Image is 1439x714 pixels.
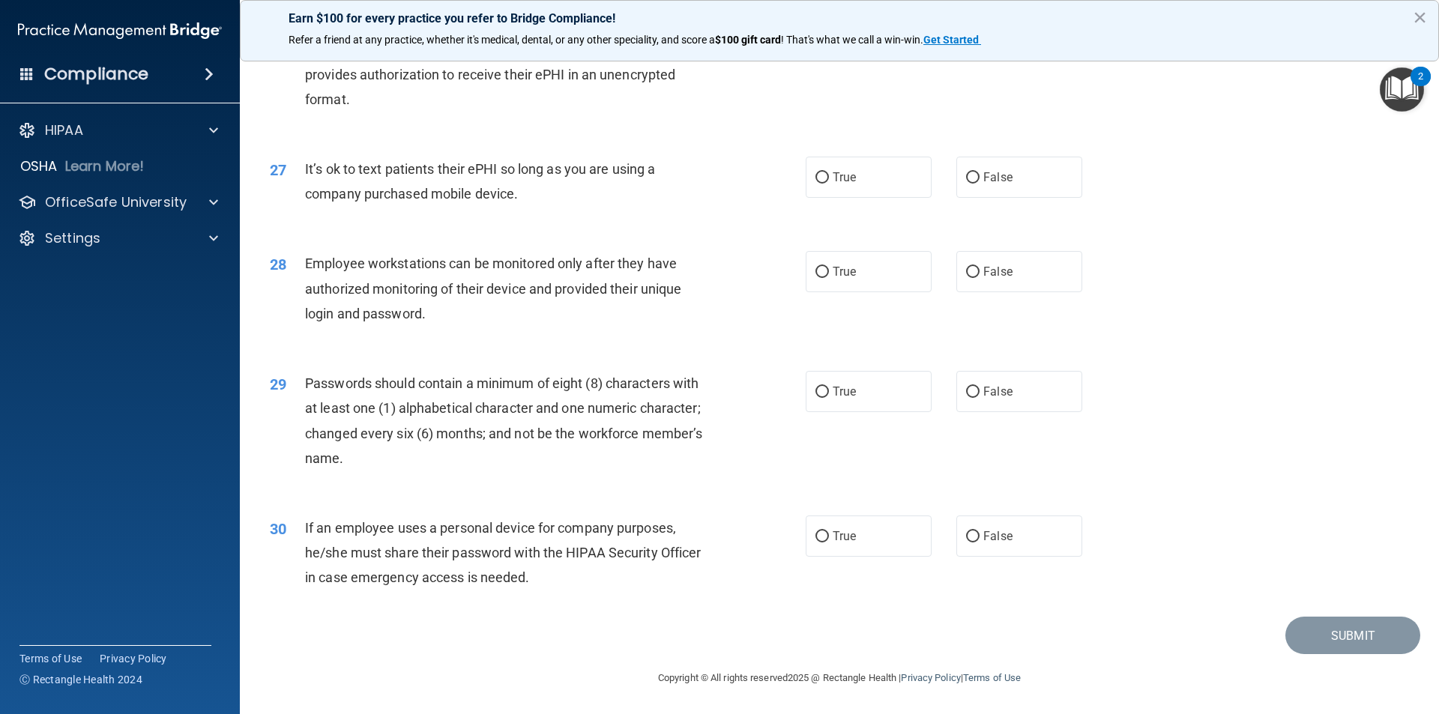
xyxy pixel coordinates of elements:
span: Refer a friend at any practice, whether it's medical, dental, or any other speciality, and score a [289,34,715,46]
input: True [815,531,829,542]
a: OfficeSafe University [18,193,218,211]
span: False [983,264,1013,279]
span: False [983,384,1013,399]
strong: $100 gift card [715,34,781,46]
a: Terms of Use [963,672,1021,683]
span: True [833,529,856,543]
input: False [966,172,980,184]
input: True [815,387,829,398]
input: True [815,267,829,278]
span: Even though regular email is not secure, practices are allowed to e-mail patients ePHI in an unen... [305,16,706,107]
span: It’s ok to text patients their ePHI so long as you are using a company purchased mobile device. [305,161,655,202]
p: HIPAA [45,121,83,139]
a: Get Started [923,34,981,46]
span: ! That's what we call a win-win. [781,34,923,46]
span: 29 [270,375,286,393]
a: Settings [18,229,218,247]
p: Settings [45,229,100,247]
a: Privacy Policy [100,651,167,666]
div: Copyright © All rights reserved 2025 @ Rectangle Health | | [566,654,1113,702]
input: False [966,267,980,278]
span: False [983,170,1013,184]
span: 28 [270,255,286,273]
span: True [833,384,856,399]
a: HIPAA [18,121,218,139]
span: Passwords should contain a minimum of eight (8) characters with at least one (1) alphabetical cha... [305,375,702,466]
h4: Compliance [44,64,148,85]
a: Privacy Policy [901,672,960,683]
p: Learn More! [65,157,145,175]
span: 27 [270,161,286,179]
img: PMB logo [18,16,222,46]
strong: Get Started [923,34,979,46]
button: Open Resource Center, 2 new notifications [1380,67,1424,112]
span: If an employee uses a personal device for company purposes, he/she must share their password with... [305,520,701,585]
span: False [983,529,1013,543]
a: Terms of Use [19,651,82,666]
span: Ⓒ Rectangle Health 2024 [19,672,142,687]
p: OSHA [20,157,58,175]
span: Employee workstations can be monitored only after they have authorized monitoring of their device... [305,255,681,321]
span: 30 [270,520,286,538]
button: Close [1413,5,1427,29]
div: 2 [1418,76,1423,96]
input: True [815,172,829,184]
button: Submit [1285,617,1420,655]
p: OfficeSafe University [45,193,187,211]
input: False [966,531,980,542]
p: Earn $100 for every practice you refer to Bridge Compliance! [289,11,1390,25]
span: True [833,170,856,184]
span: True [833,264,856,279]
input: False [966,387,980,398]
